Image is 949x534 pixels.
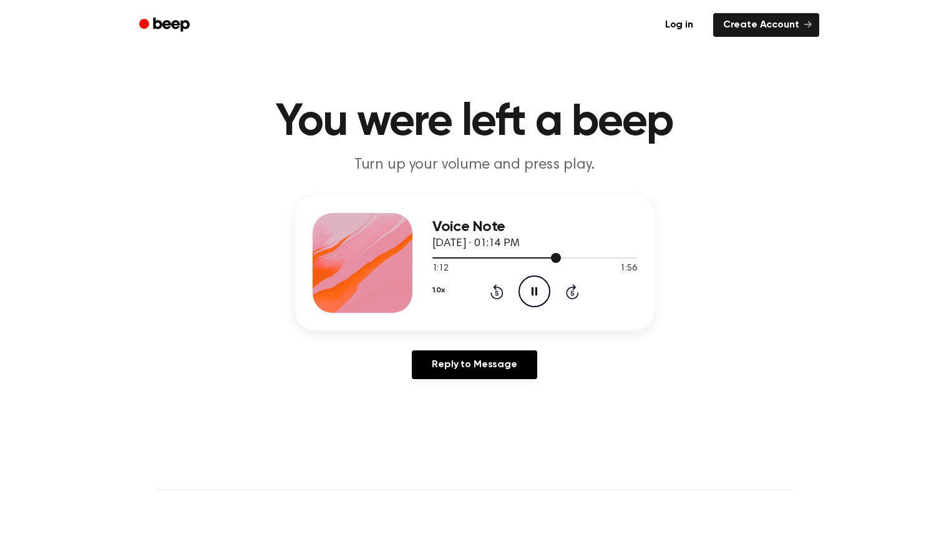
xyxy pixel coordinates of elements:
span: [DATE] · 01:14 PM [432,238,520,249]
a: Create Account [713,13,819,37]
h3: Voice Note [432,219,637,235]
span: 1:12 [432,262,449,275]
span: 1:56 [620,262,636,275]
a: Log in [653,11,706,39]
p: Turn up your volume and press play. [235,155,714,176]
button: 1.0x [432,280,445,301]
h1: You were left a beep [155,100,794,145]
a: Reply to Message [412,350,537,379]
a: Beep [130,13,201,37]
